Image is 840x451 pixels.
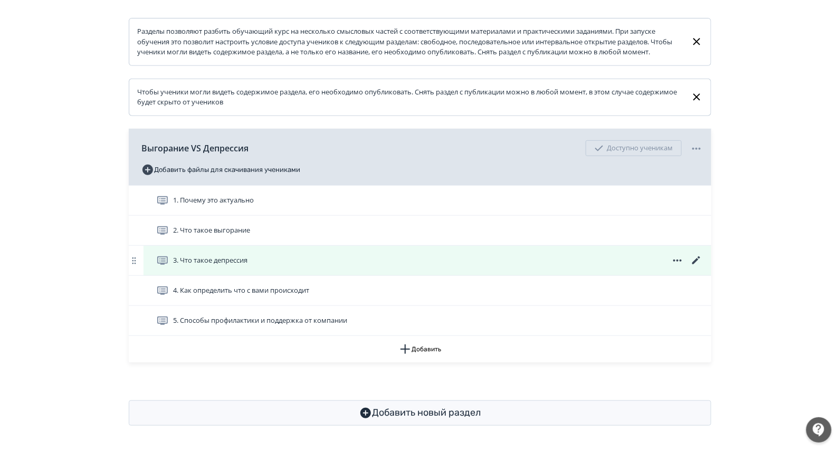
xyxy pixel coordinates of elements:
span: 1. Почему это актуально [173,195,254,206]
span: 3. Что такое депрессия [173,255,247,266]
div: 2. Что такое выгорание [129,216,711,246]
button: Добавить [129,336,711,362]
div: Разделы позволяют разбить обучающий курс на несколько смысловых частей с соответствующими материа... [137,26,682,57]
div: 1. Почему это актуально [129,186,711,216]
div: Чтобы ученики могли видеть содержимое раздела, его необходимо опубликовать. Снять раздел с публик... [137,87,682,108]
div: Доступно ученикам [586,140,682,156]
button: Добавить файлы для скачивания учениками [141,161,300,178]
div: 5. Способы профилактики и поддержка от компании [129,306,711,336]
span: 5. Способы профилактики и поддержка от компании [173,315,347,326]
span: 4. Как определить что с вами происходит [173,285,309,296]
button: Добавить новый раздел [129,400,711,426]
div: 3. Что такое депрессия [129,246,711,276]
div: 4. Как определить что с вами происходит [129,276,711,306]
span: 2. Что такое выгорание [173,225,250,236]
span: Выгорание VS Депрессия [141,142,249,155]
